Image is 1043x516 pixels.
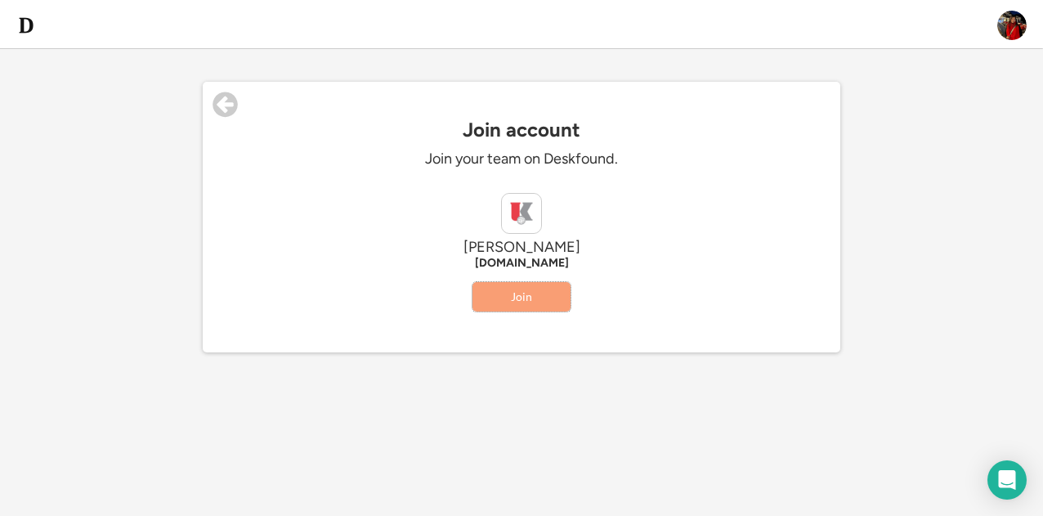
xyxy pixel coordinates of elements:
[987,460,1027,500] div: Open Intercom Messenger
[276,238,767,257] div: [PERSON_NAME]
[997,11,1027,40] img: ALV-UjWuqakHJpL-eblF2b883JlgVQYRq6IFHQnBmdfkRR27_9tt5q5zQEMwahX-TKUqjYHE8fmVeiAbQtvyCksLkURHDBYwt...
[502,194,541,233] img: ahkgroup.com
[16,16,36,35] img: d-whitebg.png
[203,119,840,141] div: Join account
[276,150,767,168] div: Join your team on Deskfound.
[472,282,571,312] button: Join
[276,257,767,270] div: [DOMAIN_NAME]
